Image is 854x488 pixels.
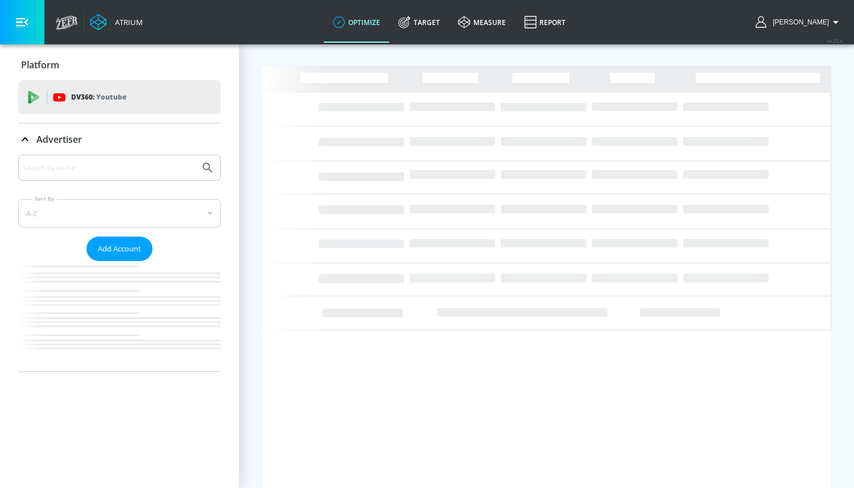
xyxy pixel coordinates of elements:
[18,155,221,371] div: Advertiser
[389,2,449,43] a: Target
[71,91,126,104] p: DV360:
[756,15,843,29] button: [PERSON_NAME]
[18,80,221,114] div: DV360: Youtube
[18,261,221,371] nav: list of Advertiser
[827,38,843,44] span: v 4.25.4
[768,18,829,26] span: login as: maria.guzman@zefr.com
[90,14,143,31] a: Atrium
[36,133,82,146] p: Advertiser
[18,49,221,81] div: Platform
[86,237,152,261] button: Add Account
[98,242,141,255] span: Add Account
[449,2,515,43] a: measure
[96,91,126,103] p: Youtube
[18,123,221,155] div: Advertiser
[324,2,389,43] a: optimize
[21,59,59,71] p: Platform
[18,199,221,228] div: A-Z
[23,160,195,175] input: Search by name
[515,2,575,43] a: Report
[110,17,143,27] div: Atrium
[32,195,57,202] label: Sort By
